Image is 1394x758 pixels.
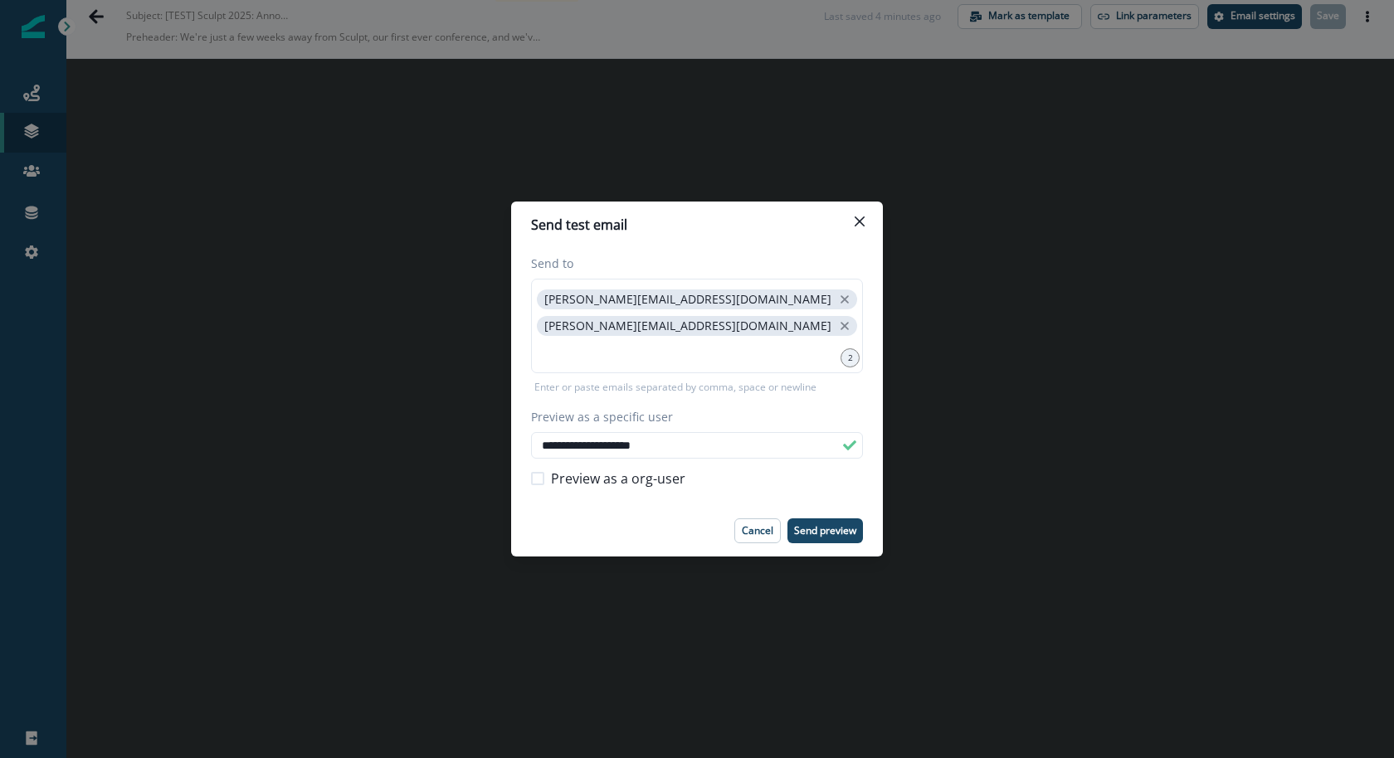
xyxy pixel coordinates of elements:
div: 2 [841,348,860,367]
label: Preview as a specific user [531,408,853,425]
button: Close [846,208,873,235]
p: Send test email [531,215,627,235]
p: [PERSON_NAME][EMAIL_ADDRESS][DOMAIN_NAME] [544,319,831,333]
button: close [836,291,853,308]
button: close [836,318,853,334]
span: Preview as a org-user [551,469,685,488]
p: Cancel [742,525,773,537]
button: Cancel [734,518,781,543]
p: Send preview [794,525,856,537]
button: Send preview [787,518,863,543]
label: Send to [531,255,853,272]
p: Enter or paste emails separated by comma, space or newline [531,380,820,395]
p: [PERSON_NAME][EMAIL_ADDRESS][DOMAIN_NAME] [544,293,831,307]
